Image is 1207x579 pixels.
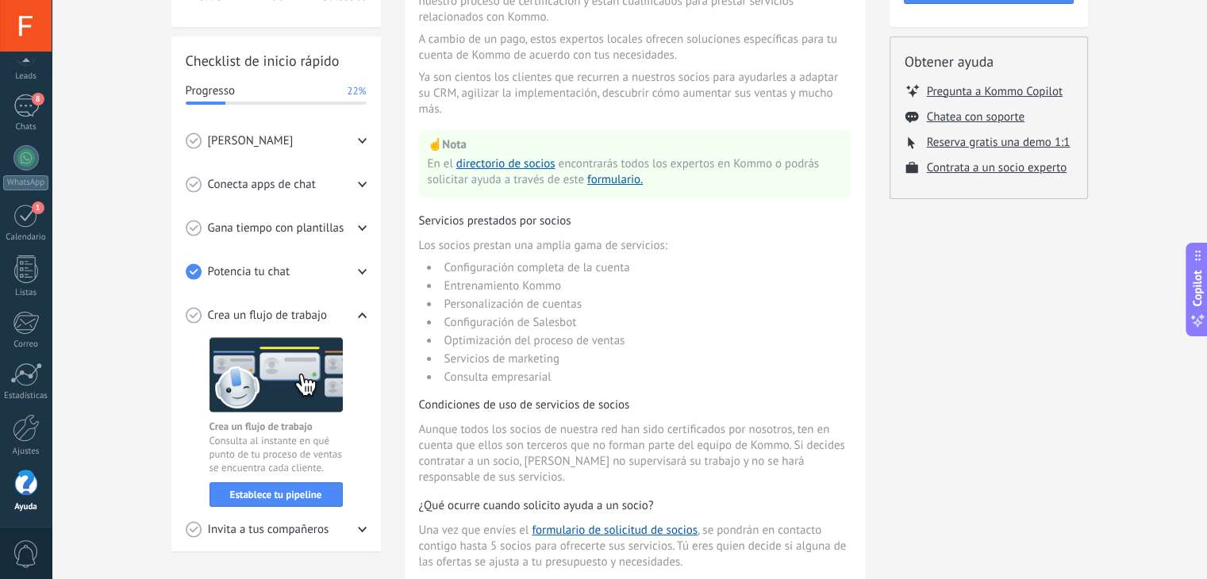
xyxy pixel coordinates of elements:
div: Calendario [3,232,49,243]
span: Gana tiempo con plantillas [208,220,344,236]
li: Servicios de marketing [440,351,851,366]
div: Chats [3,122,49,132]
div: WhatsApp [3,175,48,190]
li: Entrenamiento Kommo [440,278,851,293]
h3: ¿Qué ocurre cuando solicito ayuda a un socio? [419,498,851,513]
span: Crea un flujo de trabajo [208,308,328,324]
span: 1 [32,201,44,214]
span: 8 [32,93,44,105]
li: Personalización de cuentas [440,297,851,312]
button: formulario de solicitud de socios [532,523,698,539]
div: Listas [3,288,49,298]
button: Establece tu pipeline [209,482,343,507]
button: Chatea con soporte [927,109,1024,125]
span: Aunque todos los socios de nuestra red han sido certificados por nosotros, ten en cuenta que ello... [419,422,851,485]
div: Ajustes [3,447,49,457]
span: Establece tu pipeline [230,489,322,500]
div: Estadísticas [3,391,49,401]
span: Progresso [186,83,235,99]
div: Ayuda [3,502,49,512]
span: Potencia tu chat [208,264,290,280]
span: Copilot [1190,270,1205,307]
li: Optimización del proceso de ventas [440,333,851,348]
img: create a workflow image [209,337,343,412]
span: Conecta apps de chat [208,177,316,193]
button: Pregunta a Kommo Copilot [927,83,1063,99]
span: Invita a tus compañeros [208,522,329,538]
li: Configuración completa de la cuenta [440,260,851,275]
button: Reserva gratis una demo 1:1 [927,135,1071,150]
li: Configuración de Salesbot [440,315,851,330]
h2: Checklist de inicio rápido [186,51,367,71]
h2: Obtener ayuda [905,52,1073,71]
a: directorio de socios [456,156,555,171]
span: En el encontrarás todos los expertos en Kommo o podrás solicitar ayuda a través de este [428,156,843,188]
h3: Servicios prestados por socios [419,213,851,228]
span: [PERSON_NAME] [208,133,294,149]
p: ☝️ Nota [428,137,843,152]
span: 22% [347,83,366,99]
button: Contrata a un socio experto [927,160,1067,175]
div: Leads [3,71,49,82]
span: Los socios prestan una amplia gama de servicios: [419,238,851,254]
button: formulario. [587,172,643,188]
h3: Condiciones de uso de servicios de socios [419,397,851,412]
div: Correo [3,339,49,350]
span: A cambio de un pago, estos expertos locales ofrecen soluciones específicas para tu cuenta de Komm... [419,32,851,63]
span: Ya son cientos los clientes que recurren a nuestros socios para ayudarles a adaptar su CRM, agili... [419,70,851,117]
span: Una vez que envíes el , se pondrán en contacto contigo hasta 5 socios para ofrecerte sus servicio... [419,523,851,570]
span: Consulta al instante en qué punto de tu proceso de ventas se encuentra cada cliente. [209,434,343,474]
li: Consulta empresarial [440,370,851,385]
span: Crea un flujo de trabajo [209,420,313,433]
